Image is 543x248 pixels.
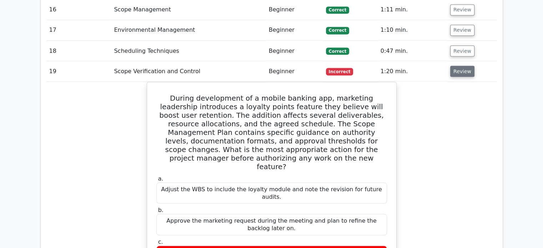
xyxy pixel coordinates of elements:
[158,206,164,213] span: b.
[378,20,447,40] td: 1:10 min.
[111,20,266,40] td: Environmental Management
[450,45,474,56] button: Review
[450,25,474,36] button: Review
[378,41,447,61] td: 0:47 min.
[46,20,111,40] td: 17
[46,41,111,61] td: 18
[111,41,266,61] td: Scheduling Techniques
[326,47,349,55] span: Correct
[266,20,323,40] td: Beginner
[450,66,474,77] button: Review
[266,41,323,61] td: Beginner
[326,6,349,14] span: Correct
[378,61,447,81] td: 1:20 min.
[156,182,387,204] div: Adjust the WBS to include the loyalty module and note the revision for future audits.
[266,61,323,81] td: Beginner
[111,61,266,81] td: Scope Verification and Control
[158,175,164,182] span: a.
[46,61,111,81] td: 19
[156,214,387,235] div: Approve the marketing request during the meeting and plan to refine the backlog later on.
[326,68,353,75] span: Incorrect
[450,4,474,15] button: Review
[156,93,388,171] h5: During development of a mobile banking app, marketing leadership introduces a loyalty points feat...
[158,238,163,245] span: c.
[326,27,349,34] span: Correct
